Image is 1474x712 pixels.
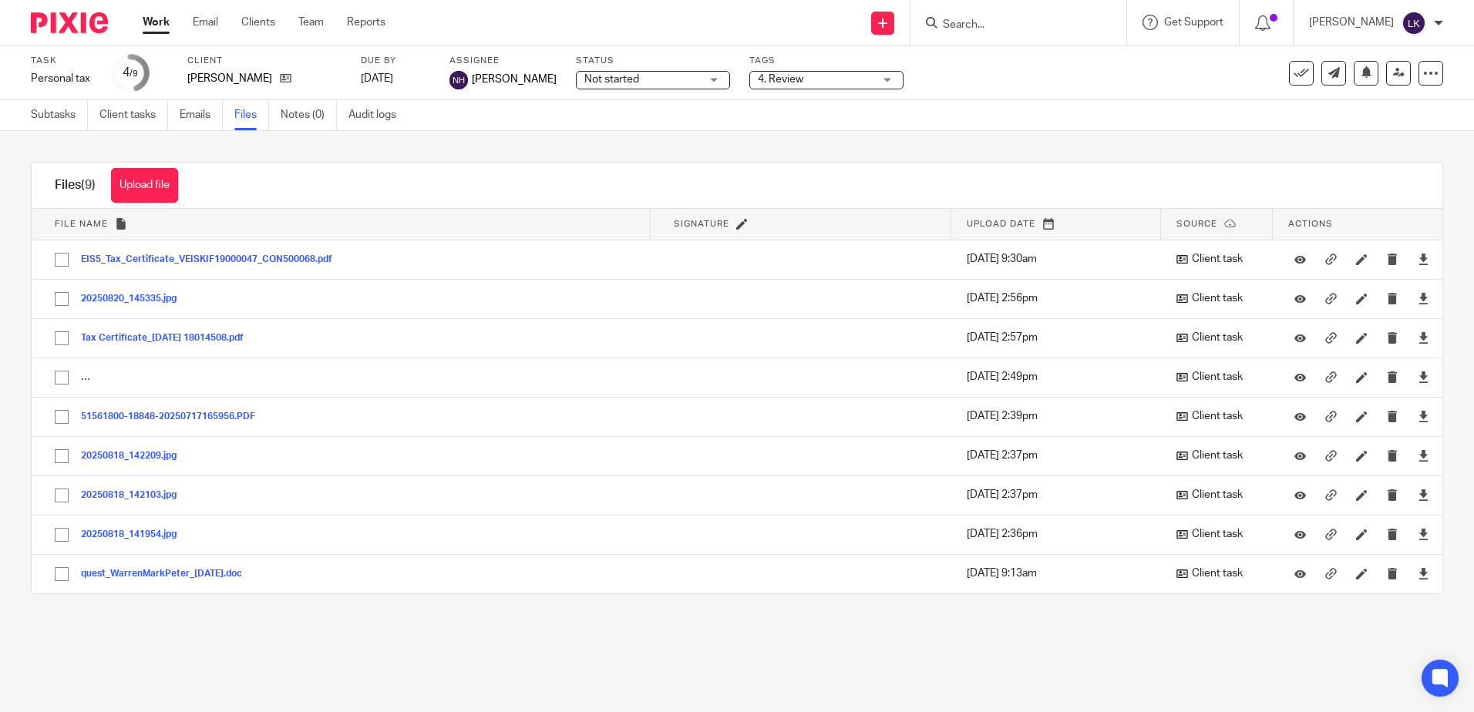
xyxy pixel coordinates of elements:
p: [PERSON_NAME] [1309,15,1394,30]
a: Files [234,100,269,130]
button: 51561800-18848-20250717165956.PDF [81,411,267,422]
a: Download [1418,291,1429,306]
a: Download [1418,408,1429,424]
span: Actions [1288,220,1333,228]
label: Task [31,55,93,67]
a: Audit logs [348,100,408,130]
p: [DATE] 2:37pm [967,487,1153,502]
span: Source [1176,220,1217,228]
button: 20250818_142209.jpg [81,451,188,462]
button: 20250820_145335.jpg [81,294,188,304]
p: [DATE] 9:13am [967,566,1153,581]
p: Client task [1176,526,1265,542]
span: Upload date [967,220,1035,228]
p: [DATE] 2:57pm [967,330,1153,345]
button: EIS5_Tax_Certificate_VEISKIF19000047_CON500068.pdf [81,254,344,265]
label: Due by [361,55,430,67]
button: 20250818_141954.jpg [81,529,188,540]
span: File name [55,220,108,228]
label: Assignee [449,55,557,67]
label: Status [576,55,730,67]
a: Reports [347,15,385,30]
input: Select [47,324,76,353]
p: [DATE] 2:49pm [967,369,1153,385]
a: Emails [180,100,223,130]
p: Client task [1176,291,1265,306]
a: Team [298,15,324,30]
button: Upload file [111,168,178,203]
button: 20250818_142103.jpg [81,490,188,501]
a: Download [1418,487,1429,502]
img: svg%3E [1402,11,1426,35]
p: Client task [1176,408,1265,424]
a: Work [143,15,170,30]
input: Select [47,520,76,549]
a: Email [193,15,218,30]
p: [PERSON_NAME] [187,71,272,86]
label: Tags [749,55,904,67]
input: Search [941,18,1080,32]
span: 4. Review [758,74,803,85]
h1: Files [55,177,96,193]
button: Valuation_VEISKIF1VEISKIF1_VEISKIF19000047_CON500068_CON158047_COM15820_2024Annual_20250508_14055... [81,372,644,383]
p: [DATE] 9:30am [967,251,1153,267]
p: Client task [1176,448,1265,463]
a: Notes (0) [281,100,337,130]
a: Download [1418,448,1429,463]
p: [DATE] 2:39pm [967,408,1153,424]
button: quest_WarrenMarkPeter_[DATE].doc [81,569,254,579]
p: Client task [1176,487,1265,502]
p: Client task [1176,251,1265,267]
input: Select [47,402,76,432]
p: [DATE] 2:36pm [967,526,1153,542]
input: Select [47,284,76,314]
div: 4 [123,64,138,82]
p: Client task [1176,369,1265,385]
a: Download [1418,566,1429,581]
a: Download [1418,330,1429,345]
span: (9) [81,179,96,191]
span: [PERSON_NAME] [472,72,557,87]
div: Personal tax [31,71,93,86]
label: Client [187,55,342,67]
img: svg%3E [449,71,468,89]
span: [DATE] [361,73,393,84]
input: Select [47,442,76,471]
input: Select [47,363,76,392]
a: Clients [241,15,275,30]
span: Not started [584,74,639,85]
img: Pixie [31,12,108,33]
small: /9 [130,69,138,78]
input: Select [47,481,76,510]
a: Subtasks [31,100,88,130]
p: Client task [1176,330,1265,345]
a: Download [1418,526,1429,542]
a: Download [1418,251,1429,267]
input: Select [47,559,76,589]
button: Tax Certificate_[DATE] 18014508.pdf [81,333,255,344]
span: Signature [674,220,729,228]
a: Client tasks [99,100,168,130]
p: [DATE] 2:37pm [967,448,1153,463]
span: Get Support [1164,17,1223,28]
input: Select [47,245,76,274]
a: Download [1418,369,1429,385]
p: Client task [1176,566,1265,581]
p: [DATE] 2:56pm [967,291,1153,306]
